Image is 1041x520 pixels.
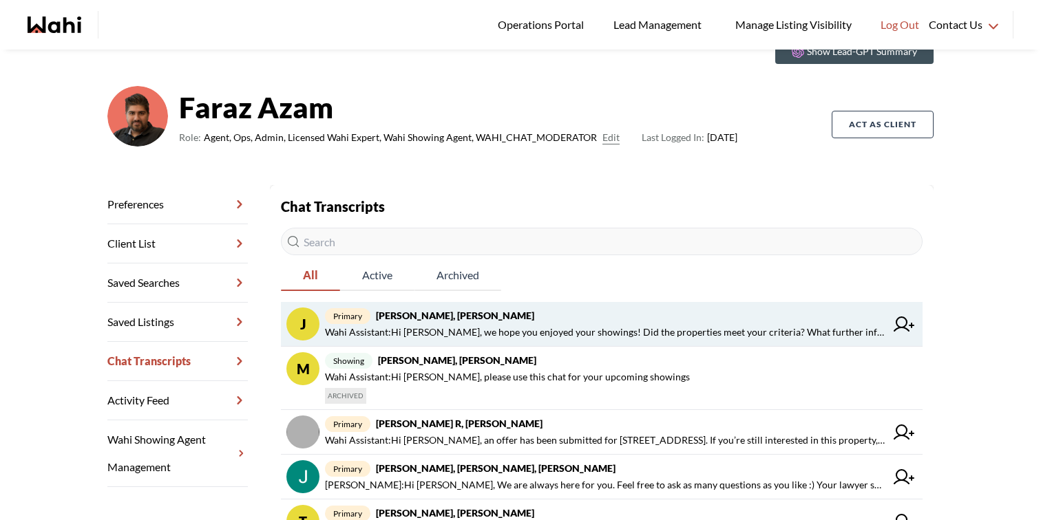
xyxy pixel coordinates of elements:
strong: [PERSON_NAME], [PERSON_NAME], [PERSON_NAME] [376,462,616,474]
a: Jprimary[PERSON_NAME], [PERSON_NAME]Wahi Assistant:Hi [PERSON_NAME], we hope you enjoyed your sho... [281,302,923,347]
button: Edit [602,129,620,146]
a: Activity Feed [107,381,248,420]
span: Manage Listing Visibility [731,16,856,34]
span: ARCHIVED [325,388,366,404]
div: M [286,352,319,385]
span: Agent, Ops, Admin, Licensed Wahi Expert, Wahi Showing Agent, WAHI_CHAT_MODERATOR [204,129,597,146]
span: Wahi Assistant : Hi [PERSON_NAME], please use this chat for your upcoming showings [325,369,690,385]
span: primary [325,416,370,432]
strong: [PERSON_NAME] R, [PERSON_NAME] [376,418,543,429]
span: Wahi Assistant : Hi [PERSON_NAME], an offer has been submitted for [STREET_ADDRESS]. If you’re st... [325,432,885,448]
a: Saved Listings [107,303,248,342]
a: primary[PERSON_NAME], [PERSON_NAME], [PERSON_NAME][PERSON_NAME]:Hi [PERSON_NAME], We are always h... [281,455,923,499]
strong: Faraz Azam [179,87,737,128]
img: d03c15c2156146a3.png [107,86,168,147]
button: Archived [414,261,501,291]
span: [PERSON_NAME] : Hi [PERSON_NAME], We are always here for you. Feel free to ask as many questions ... [325,477,885,493]
span: primary [325,461,370,477]
button: All [281,261,340,291]
strong: [PERSON_NAME], [PERSON_NAME] [376,310,534,321]
a: Saved Searches [107,263,248,303]
a: Preferences [107,185,248,224]
span: showing [325,353,372,369]
span: Archived [414,261,501,290]
button: Show Lead-GPT Summary [775,39,934,64]
input: Search [281,228,923,255]
div: J [286,307,319,340]
span: Last Logged In: [642,131,704,143]
img: chat avatar [286,415,319,448]
strong: [PERSON_NAME], [PERSON_NAME] [378,354,536,366]
span: Active [340,261,414,290]
strong: Chat Transcripts [281,198,385,215]
span: Log Out [881,16,919,34]
p: Show Lead-GPT Summary [807,45,917,58]
button: Active [340,261,414,291]
span: Operations Portal [498,16,589,34]
a: Wahi homepage [28,17,81,33]
a: Client List [107,224,248,263]
span: primary [325,308,370,324]
span: Lead Management [613,16,706,34]
a: Chat Transcripts [107,342,248,381]
a: primary[PERSON_NAME] R, [PERSON_NAME]Wahi Assistant:Hi [PERSON_NAME], an offer has been submitted... [281,410,923,455]
img: chat avatar [286,460,319,493]
span: Role: [179,129,201,146]
strong: [PERSON_NAME], [PERSON_NAME] [376,507,534,519]
span: [DATE] [642,129,737,146]
span: Wahi Assistant : Hi [PERSON_NAME], we hope you enjoyed your showings! Did the properties meet you... [325,324,885,340]
a: Mshowing[PERSON_NAME], [PERSON_NAME]Wahi Assistant:Hi [PERSON_NAME], please use this chat for you... [281,347,923,410]
button: Act as Client [832,111,934,138]
a: Wahi Showing Agent Management [107,420,248,487]
span: All [281,261,340,290]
